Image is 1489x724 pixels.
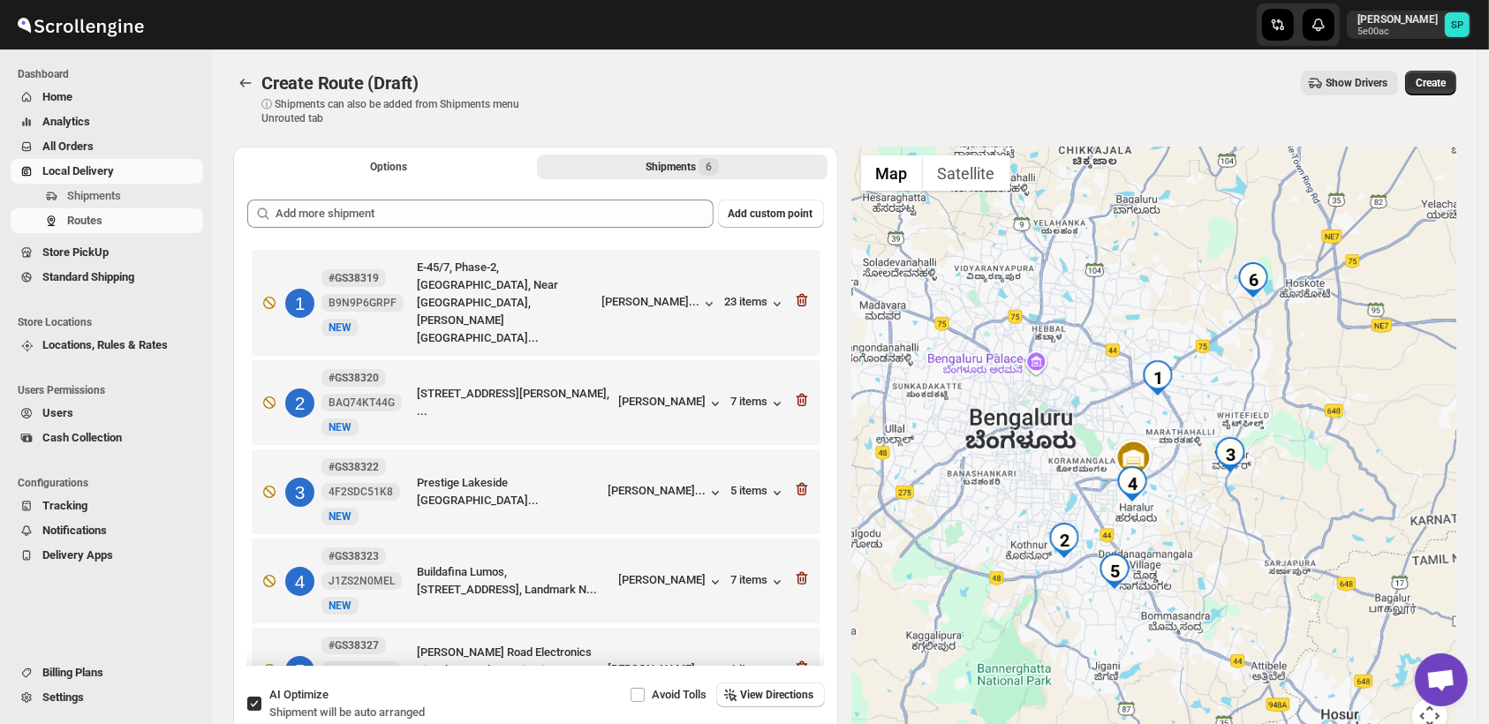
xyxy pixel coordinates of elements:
[417,563,612,599] div: Buildafina Lumos, [STREET_ADDRESS], Landmark N...
[42,140,94,153] span: All Orders
[619,573,724,591] button: [PERSON_NAME]
[285,656,314,685] div: 5
[285,388,314,418] div: 2
[42,406,73,419] span: Users
[11,134,203,159] button: All Orders
[1357,26,1438,37] p: 5e00ac
[244,155,533,179] button: All Route Options
[653,688,707,701] span: Avoid Tolls
[18,383,203,397] span: Users Permissions
[1451,19,1463,31] text: SP
[269,705,425,719] span: Shipment will be auto arranged
[1140,360,1175,396] div: 1
[42,666,103,679] span: Billing Plans
[42,499,87,512] span: Tracking
[42,115,90,128] span: Analytics
[42,690,84,704] span: Settings
[329,639,379,652] b: #GS38327
[731,573,786,591] button: 7 items
[537,155,827,179] button: Selected Shipments
[608,662,707,675] div: [PERSON_NAME]...
[11,685,203,710] button: Settings
[718,200,824,228] button: Add custom point
[233,71,258,95] button: Routes
[329,461,379,473] b: #GS38322
[11,208,203,233] button: Routes
[329,396,395,410] span: BAQ74KT44G
[18,315,203,329] span: Store Locations
[329,510,351,523] span: NEW
[11,109,203,134] button: Analytics
[42,90,72,103] span: Home
[11,85,203,109] button: Home
[608,662,724,680] button: [PERSON_NAME]...
[1416,76,1446,90] span: Create
[11,660,203,685] button: Billing Plans
[602,295,718,313] button: [PERSON_NAME]...
[42,245,109,259] span: Store PickUp
[725,295,786,313] button: 23 items
[646,158,719,176] div: Shipments
[269,688,329,701] span: AI Optimize
[11,426,203,450] button: Cash Collection
[602,295,700,308] div: [PERSON_NAME]...
[716,683,825,707] button: View Directions
[233,185,838,673] div: Selected Shipments
[42,524,107,537] span: Notifications
[417,385,612,420] div: [STREET_ADDRESS][PERSON_NAME], ...
[729,207,813,221] span: Add custom point
[861,155,923,191] button: Show street map
[1445,12,1470,37] span: Sulakshana Pundle
[11,494,203,518] button: Tracking
[11,184,203,208] button: Shipments
[285,567,314,596] div: 4
[67,214,102,227] span: Routes
[285,478,314,507] div: 3
[67,189,121,202] span: Shipments
[1301,71,1398,95] button: Show Drivers
[1415,653,1468,706] div: Open chat
[1097,554,1132,589] div: 5
[329,600,351,612] span: NEW
[329,372,379,384] b: #GS38320
[329,550,379,562] b: #GS38323
[18,67,203,81] span: Dashboard
[329,421,351,434] span: NEW
[42,270,134,283] span: Standard Shipping
[741,688,814,702] span: View Directions
[285,289,314,318] div: 1
[417,259,595,347] div: E-45/7, Phase-2, [GEOGRAPHIC_DATA], Near [GEOGRAPHIC_DATA], [PERSON_NAME][GEOGRAPHIC_DATA]...
[261,97,540,125] p: ⓘ Shipments can also be added from Shipments menu Unrouted tab
[276,200,714,228] input: Add more shipment
[731,484,786,502] button: 5 items
[1047,523,1082,558] div: 2
[731,395,786,412] button: 7 items
[608,484,707,497] div: [PERSON_NAME]...
[417,474,601,509] div: Prestige Lakeside [GEOGRAPHIC_DATA]...
[42,338,168,351] span: Locations, Rules & Rates
[261,72,419,94] span: Create Route (Draft)
[1405,71,1456,95] button: Create
[923,155,1010,191] button: Show satellite imagery
[329,485,393,499] span: 4F2SDC51K8
[42,164,114,177] span: Local Delivery
[329,574,395,588] span: J1ZS2N0MEL
[329,272,379,284] b: #GS38319
[11,401,203,426] button: Users
[1213,437,1248,472] div: 3
[731,662,786,680] button: 1 items
[329,296,397,310] span: B9N9P6GRPF
[1115,466,1150,502] div: 4
[1357,12,1438,26] p: [PERSON_NAME]
[417,644,601,697] div: [PERSON_NAME] Road Electronics City Phase 1 Electronic City, D224 Ganga Vertica, Beng...
[619,395,724,412] button: [PERSON_NAME]
[42,548,113,562] span: Delivery Apps
[1326,76,1387,90] span: Show Drivers
[11,333,203,358] button: Locations, Rules & Rates
[14,3,147,47] img: ScrollEngine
